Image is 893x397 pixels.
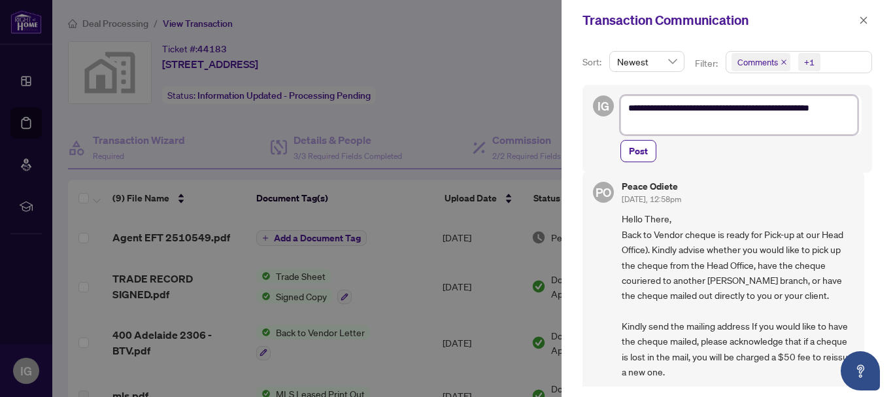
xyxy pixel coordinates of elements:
[859,16,868,25] span: close
[695,56,720,71] p: Filter:
[732,53,790,71] span: Comments
[804,56,815,69] div: +1
[841,351,880,390] button: Open asap
[737,56,778,69] span: Comments
[598,97,609,115] span: IG
[582,55,604,69] p: Sort:
[781,59,787,65] span: close
[596,183,611,201] span: PO
[622,182,681,191] h5: Peace Odiete
[617,52,677,71] span: Newest
[620,140,656,162] button: Post
[582,10,855,30] div: Transaction Communication
[629,141,648,162] span: Post
[622,194,681,204] span: [DATE], 12:58pm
